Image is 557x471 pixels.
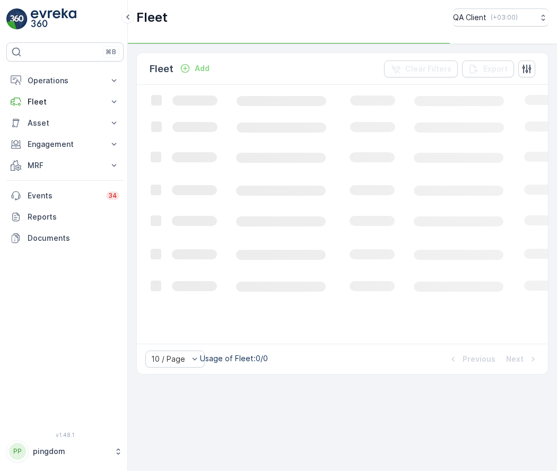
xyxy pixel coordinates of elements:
[28,212,119,222] p: Reports
[6,91,124,112] button: Fleet
[483,64,508,74] p: Export
[405,64,451,74] p: Clear Filters
[6,112,124,134] button: Asset
[463,354,495,364] p: Previous
[6,8,28,30] img: logo
[28,97,102,107] p: Fleet
[150,62,173,76] p: Fleet
[384,60,458,77] button: Clear Filters
[28,139,102,150] p: Engagement
[28,190,100,201] p: Events
[6,206,124,228] a: Reports
[6,134,124,155] button: Engagement
[6,70,124,91] button: Operations
[136,9,168,26] p: Fleet
[28,75,102,86] p: Operations
[28,233,119,243] p: Documents
[453,8,549,27] button: QA Client(+03:00)
[176,62,214,75] button: Add
[108,191,117,200] p: 34
[6,155,124,176] button: MRF
[6,440,124,463] button: PPpingdom
[9,443,26,460] div: PP
[28,118,102,128] p: Asset
[200,353,268,364] p: Usage of Fleet : 0/0
[462,60,514,77] button: Export
[447,353,497,365] button: Previous
[106,48,116,56] p: ⌘B
[491,13,518,22] p: ( +03:00 )
[28,160,102,171] p: MRF
[6,432,124,438] span: v 1.48.1
[6,185,124,206] a: Events34
[195,63,210,74] p: Add
[506,354,524,364] p: Next
[6,228,124,249] a: Documents
[505,353,539,365] button: Next
[31,8,76,30] img: logo_light-DOdMpM7g.png
[33,446,109,457] p: pingdom
[453,12,486,23] p: QA Client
